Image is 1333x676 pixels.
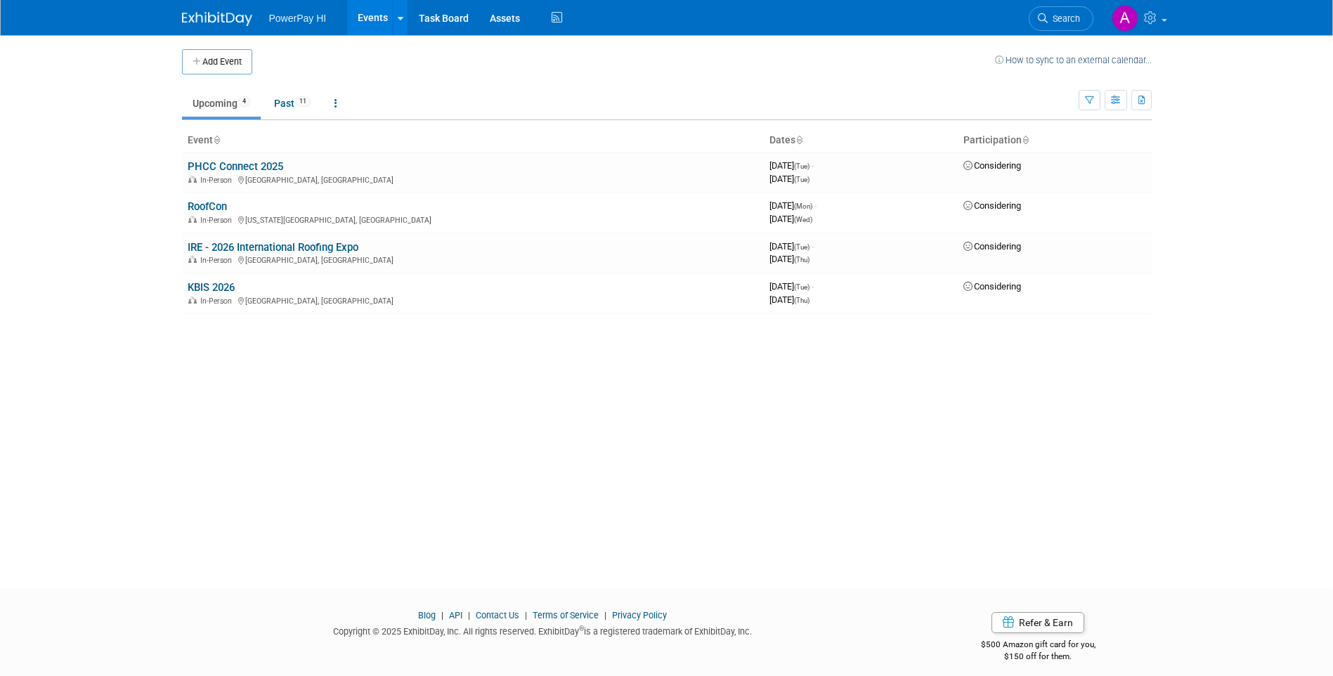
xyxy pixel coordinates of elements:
a: KBIS 2026 [188,281,235,294]
span: - [814,200,817,211]
span: Considering [963,200,1021,211]
span: (Tue) [794,283,809,291]
span: In-Person [200,216,236,225]
a: PHCC Connect 2025 [188,160,283,173]
div: $150 off for them. [925,651,1152,663]
span: [DATE] [769,214,812,224]
img: ExhibitDay [182,12,252,26]
span: [DATE] [769,281,814,292]
span: [DATE] [769,294,809,305]
a: Privacy Policy [612,610,667,620]
span: (Tue) [794,162,809,170]
span: [DATE] [769,160,814,171]
a: Sort by Event Name [213,134,220,145]
sup: ® [579,625,584,632]
span: In-Person [200,297,236,306]
span: [DATE] [769,200,817,211]
a: Blog [418,610,436,620]
span: | [438,610,447,620]
span: (Wed) [794,216,812,223]
span: In-Person [200,176,236,185]
div: $500 Amazon gift card for you, [925,630,1152,662]
img: In-Person Event [188,216,197,223]
span: (Tue) [794,176,809,183]
div: [GEOGRAPHIC_DATA], [GEOGRAPHIC_DATA] [188,174,758,185]
a: Upcoming4 [182,90,261,117]
div: Copyright © 2025 ExhibitDay, Inc. All rights reserved. ExhibitDay is a registered trademark of Ex... [182,622,904,638]
a: Search [1029,6,1093,31]
span: Considering [963,281,1021,292]
div: [GEOGRAPHIC_DATA], [GEOGRAPHIC_DATA] [188,254,758,265]
th: Dates [764,129,958,152]
span: - [812,160,814,171]
img: In-Person Event [188,176,197,183]
a: Terms of Service [533,610,599,620]
span: In-Person [200,256,236,265]
a: Sort by Participation Type [1022,134,1029,145]
a: IRE - 2026 International Roofing Expo [188,241,358,254]
span: Considering [963,160,1021,171]
a: API [449,610,462,620]
span: (Mon) [794,202,812,210]
span: | [521,610,531,620]
span: - [812,241,814,252]
span: | [601,610,610,620]
img: Anthony Simon [1112,5,1138,32]
span: [DATE] [769,174,809,184]
a: Past11 [264,90,321,117]
button: Add Event [182,49,252,74]
span: (Thu) [794,297,809,304]
th: Event [182,129,764,152]
a: RoofCon [188,200,227,213]
span: - [812,281,814,292]
a: Sort by Start Date [795,134,802,145]
span: Considering [963,241,1021,252]
span: Search [1048,13,1080,24]
div: [GEOGRAPHIC_DATA], [GEOGRAPHIC_DATA] [188,294,758,306]
img: In-Person Event [188,297,197,304]
span: [DATE] [769,241,814,252]
span: 11 [295,96,311,107]
span: PowerPay HI [269,13,327,24]
th: Participation [958,129,1152,152]
span: 4 [238,96,250,107]
div: [US_STATE][GEOGRAPHIC_DATA], [GEOGRAPHIC_DATA] [188,214,758,225]
a: Refer & Earn [991,612,1084,633]
span: (Tue) [794,243,809,251]
span: (Thu) [794,256,809,264]
span: [DATE] [769,254,809,264]
a: Contact Us [476,610,519,620]
a: How to sync to an external calendar... [995,55,1152,65]
span: | [464,610,474,620]
img: In-Person Event [188,256,197,263]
